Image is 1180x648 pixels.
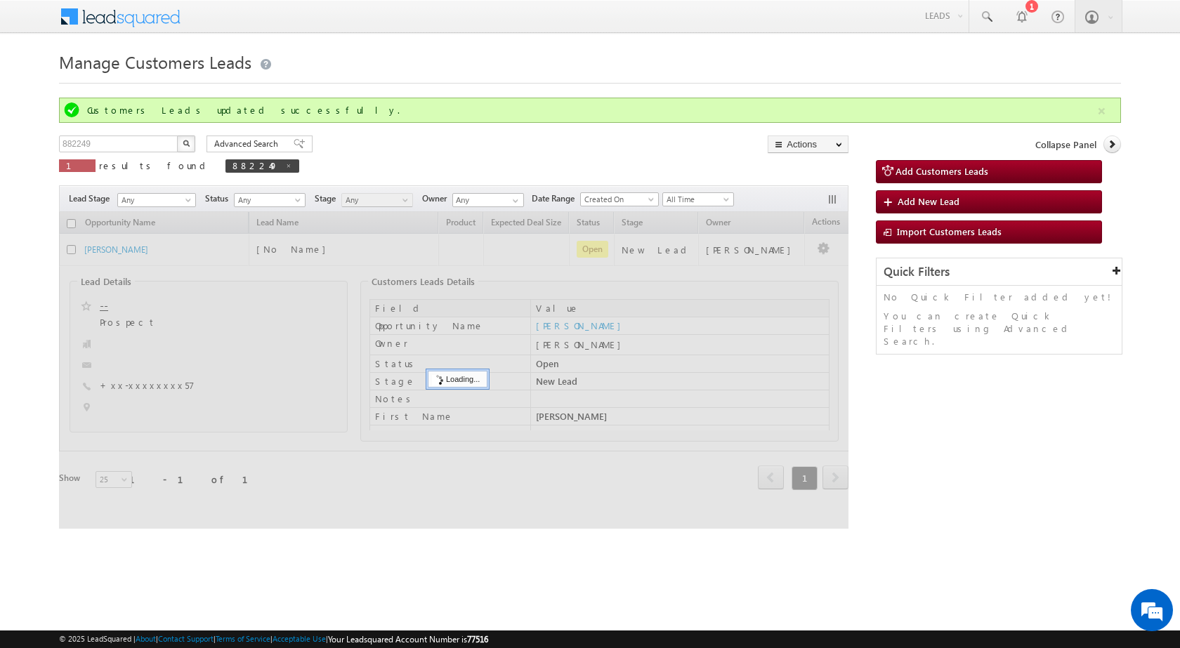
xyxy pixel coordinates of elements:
[87,104,1096,117] div: Customers Leads updated successfully.
[214,138,282,150] span: Advanced Search
[467,634,488,644] span: 77516
[663,193,730,206] span: All Time
[18,130,256,421] textarea: Type your message and hit 'Enter'
[69,192,115,205] span: Lead Stage
[136,634,156,643] a: About
[205,192,234,205] span: Status
[422,192,452,205] span: Owner
[99,159,211,171] span: results found
[73,74,236,92] div: Chat with us now
[532,192,580,205] span: Date Range
[230,7,264,41] div: Minimize live chat window
[234,193,306,207] a: Any
[1035,138,1096,151] span: Collapse Panel
[877,258,1122,286] div: Quick Filters
[768,135,848,153] button: Actions
[191,432,255,451] em: Start Chat
[884,291,1115,303] p: No Quick Filter added yet!
[273,634,326,643] a: Acceptable Use
[24,74,59,92] img: d_60004797649_company_0_60004797649
[183,140,190,147] img: Search
[897,225,1002,237] span: Import Customers Leads
[662,192,734,206] a: All Time
[315,192,341,205] span: Stage
[59,633,488,646] span: © 2025 LeadSquared | | | | |
[898,195,959,207] span: Add New Lead
[896,165,988,177] span: Add Customers Leads
[66,159,88,171] span: 1
[232,159,278,171] span: 882249
[428,371,487,388] div: Loading...
[118,194,191,206] span: Any
[117,193,196,207] a: Any
[235,194,301,206] span: Any
[328,634,488,644] span: Your Leadsquared Account Number is
[884,310,1115,348] p: You can create Quick Filters using Advanced Search.
[158,634,214,643] a: Contact Support
[342,194,409,206] span: Any
[341,193,413,207] a: Any
[581,193,654,206] span: Created On
[505,194,523,208] a: Show All Items
[580,192,659,206] a: Created On
[452,193,524,207] input: Type to Search
[59,51,251,73] span: Manage Customers Leads
[216,634,270,643] a: Terms of Service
